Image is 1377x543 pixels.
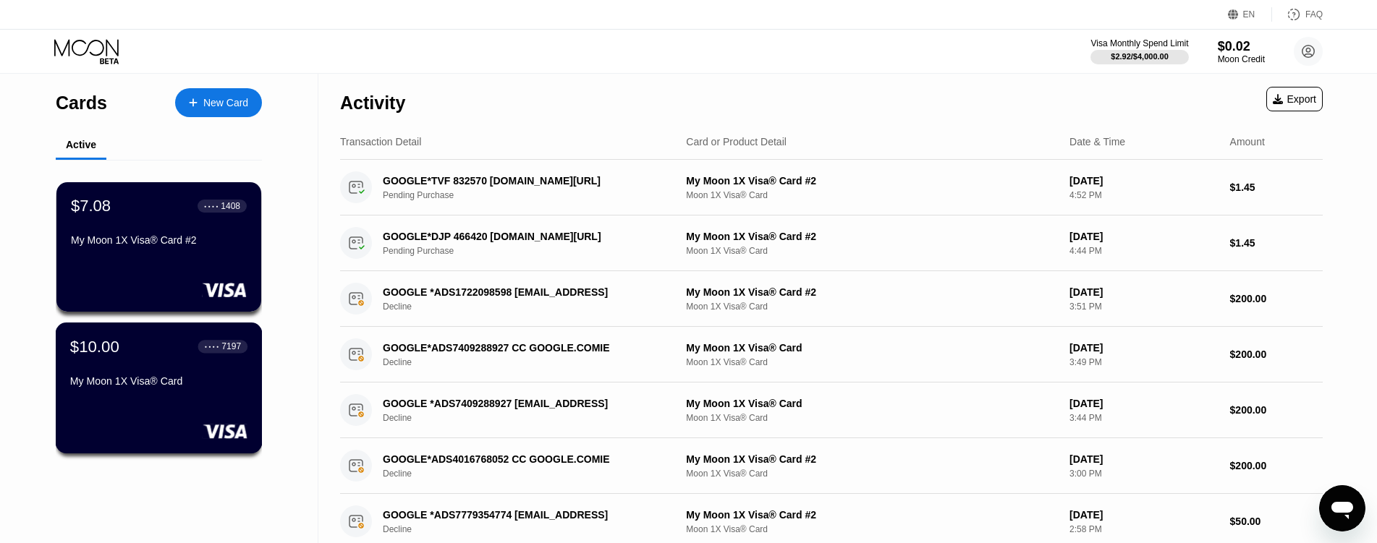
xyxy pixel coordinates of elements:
div: My Moon 1X Visa® Card [686,342,1058,354]
div: $10.00 [70,337,119,356]
div: [DATE] [1069,453,1218,465]
div: Amount [1230,136,1265,147]
div: EN [1228,7,1272,22]
div: $0.02 [1218,39,1265,54]
div: [DATE] [1069,175,1218,187]
div: $7.08 [71,197,111,215]
div: Active [66,139,96,150]
div: Moon Credit [1218,54,1265,64]
div: Export [1266,87,1323,111]
div: Decline [383,357,684,367]
div: Decline [383,469,684,479]
div: Cards [56,93,107,114]
div: Visa Monthly Spend Limit$2.92/$4,000.00 [1090,38,1188,64]
div: ● ● ● ● [205,344,219,349]
div: 4:52 PM [1069,190,1218,200]
div: My Moon 1X Visa® Card #2 [686,231,1058,242]
div: Moon 1X Visa® Card [686,524,1058,534]
div: GOOGLE*TVF 832570 [DOMAIN_NAME][URL]Pending PurchaseMy Moon 1X Visa® Card #2Moon 1X Visa® Card[DA... [340,160,1323,215]
div: 2:58 PM [1069,524,1218,534]
div: Decline [383,524,684,534]
div: [DATE] [1069,398,1218,409]
div: 3:49 PM [1069,357,1218,367]
div: GOOGLE*TVF 832570 [DOMAIN_NAME][URL] [383,175,663,187]
div: [DATE] [1069,342,1218,354]
div: Export [1273,93,1316,105]
div: [DATE] [1069,509,1218,521]
div: New Card [203,97,248,109]
div: $7.08● ● ● ●1408My Moon 1X Visa® Card #2 [56,182,261,312]
div: $200.00 [1230,349,1323,360]
div: New Card [175,88,262,117]
div: GOOGLE *ADS7409288927 [EMAIL_ADDRESS]DeclineMy Moon 1X Visa® CardMoon 1X Visa® Card[DATE]3:44 PM$... [340,382,1323,438]
div: EN [1243,9,1255,20]
div: Date & Time [1069,136,1125,147]
div: 4:44 PM [1069,246,1218,256]
div: $2.92 / $4,000.00 [1111,52,1169,61]
div: 1408 [221,201,240,211]
div: $200.00 [1230,293,1323,304]
div: Moon 1X Visa® Card [686,302,1058,312]
div: GOOGLE*DJP 466420 [DOMAIN_NAME][URL] [383,231,663,242]
div: GOOGLE*ADS7409288927 CC GOOGLE.COMIE [383,342,663,354]
div: GOOGLE*ADS7409288927 CC GOOGLE.COMIEDeclineMy Moon 1X Visa® CardMoon 1X Visa® Card[DATE]3:49 PM$2... [340,327,1323,382]
div: [DATE] [1069,286,1218,298]
div: FAQ [1305,9,1323,20]
div: Moon 1X Visa® Card [686,413,1058,423]
div: $200.00 [1230,460,1323,471]
div: My Moon 1X Visa® Card #2 [686,453,1058,465]
div: GOOGLE *ADS1722098598 [EMAIL_ADDRESS] [383,286,663,298]
div: Card or Product Detail [686,136,787,147]
div: GOOGLE*ADS4016768052 CC GOOGLE.COMIEDeclineMy Moon 1X Visa® Card #2Moon 1X Visa® Card[DATE]3:00 P... [340,438,1323,494]
div: My Moon 1X Visa® Card [70,375,247,387]
div: Moon 1X Visa® Card [686,469,1058,479]
div: ● ● ● ● [204,204,219,208]
div: 3:51 PM [1069,302,1218,312]
div: GOOGLE*DJP 466420 [DOMAIN_NAME][URL]Pending PurchaseMy Moon 1X Visa® Card #2Moon 1X Visa® Card[DA... [340,215,1323,271]
div: Visa Monthly Spend Limit [1090,38,1188,48]
div: My Moon 1X Visa® Card #2 [686,509,1058,521]
div: My Moon 1X Visa® Card #2 [686,286,1058,298]
div: FAQ [1272,7,1323,22]
div: Moon 1X Visa® Card [686,357,1058,367]
div: GOOGLE *ADS7779354774 [EMAIL_ADDRESS] [383,509,663,521]
div: 3:00 PM [1069,469,1218,479]
div: $0.02Moon Credit [1218,39,1265,64]
iframe: Button to launch messaging window [1319,485,1365,531]
div: GOOGLE *ADS1722098598 [EMAIL_ADDRESS]DeclineMy Moon 1X Visa® Card #2Moon 1X Visa® Card[DATE]3:51 ... [340,271,1323,327]
div: Moon 1X Visa® Card [686,246,1058,256]
div: $1.45 [1230,181,1323,193]
div: $50.00 [1230,516,1323,527]
div: $200.00 [1230,404,1323,416]
div: GOOGLE *ADS7409288927 [EMAIL_ADDRESS] [383,398,663,409]
div: Pending Purchase [383,190,684,200]
div: 7197 [221,341,241,351]
div: Transaction Detail [340,136,421,147]
div: Decline [383,413,684,423]
div: Activity [340,93,405,114]
div: $1.45 [1230,237,1323,249]
div: $10.00● ● ● ●7197My Moon 1X Visa® Card [56,323,261,453]
div: My Moon 1X Visa® Card #2 [686,175,1058,187]
div: 3:44 PM [1069,413,1218,423]
div: My Moon 1X Visa® Card [686,398,1058,409]
div: Pending Purchase [383,246,684,256]
div: My Moon 1X Visa® Card #2 [71,234,247,246]
div: Moon 1X Visa® Card [686,190,1058,200]
div: Decline [383,302,684,312]
div: GOOGLE*ADS4016768052 CC GOOGLE.COMIE [383,453,663,465]
div: [DATE] [1069,231,1218,242]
